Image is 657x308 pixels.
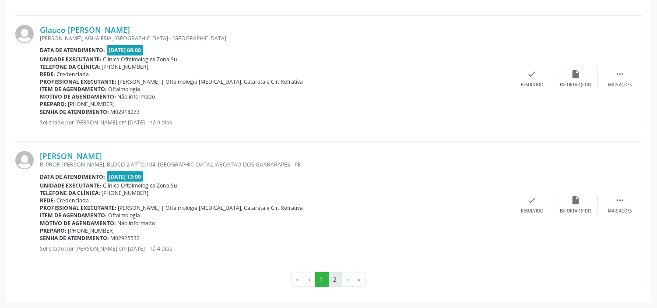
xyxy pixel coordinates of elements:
[40,182,102,189] b: Unidade executante:
[40,63,100,71] b: Telefone da clínica:
[40,161,510,168] div: R. PROF. [PERSON_NAME], BLOCO 2 APTO.104, [GEOGRAPHIC_DATA], JABOATAO DOS GUARARAPES - PE
[103,56,179,63] span: Clinica Oftalmologica Zona Sul
[40,93,116,100] b: Motivo de agendamento:
[118,93,155,100] span: Não informado
[15,25,34,43] img: img
[40,219,116,227] b: Motivo de agendamento:
[40,35,510,42] div: [PERSON_NAME], AGUA FRIA, [GEOGRAPHIC_DATA] - [GEOGRAPHIC_DATA]
[40,212,107,219] b: Item de agendamento:
[40,119,510,126] p: Solicitado por [PERSON_NAME] em [DATE] - há 9 dias
[111,108,140,116] span: M02918273
[40,197,55,204] b: Rede:
[560,82,592,88] div: Exportar (PDF)
[68,100,115,108] span: [PHONE_NUMBER]
[40,46,105,54] b: Data de atendimento:
[315,272,329,287] button: Go to page 1
[571,195,581,205] i: insert_drive_file
[40,234,109,242] b: Senha de atendimento:
[40,71,55,78] b: Rede:
[571,69,581,79] i: insert_drive_file
[102,63,149,71] span: [PHONE_NUMBER]
[57,71,89,78] span: Credenciada
[521,208,543,214] div: Resolvido
[40,56,102,63] b: Unidade executante:
[608,82,632,88] div: Mais ações
[103,182,179,189] span: Clinica Oftalmologica Zona Sul
[40,25,130,35] a: Glauco [PERSON_NAME]
[615,69,625,79] i: 
[40,78,116,85] b: Profissional executante:
[109,212,141,219] span: Oftalmologia
[15,151,34,170] img: img
[107,45,144,55] span: [DATE] 08:00
[615,195,625,205] i: 
[40,100,67,108] b: Preparo:
[102,189,149,197] span: [PHONE_NUMBER]
[521,82,543,88] div: Resolvido
[111,234,140,242] span: M02925532
[40,189,100,197] b: Telefone da clínica:
[328,272,342,287] button: Go to page 2
[40,151,102,161] a: [PERSON_NAME]
[118,219,155,227] span: Não informado
[40,245,510,252] p: Solicitado por [PERSON_NAME] em [DATE] - há 4 dias
[40,173,105,181] b: Data de atendimento:
[57,197,89,204] span: Credenciada
[527,195,537,205] i: check
[40,204,116,212] b: Profissional executante:
[40,227,67,234] b: Preparo:
[40,108,109,116] b: Senha de atendimento:
[608,208,632,214] div: Mais ações
[353,272,366,287] button: Go to last page
[118,204,303,212] span: [PERSON_NAME] | Oftalmologia [MEDICAL_DATA], Catarata e Cir. Refrativa
[109,85,141,93] span: Oftalmologia
[341,272,353,287] button: Go to next page
[15,272,642,287] ul: Pagination
[527,69,537,79] i: check
[68,227,115,234] span: [PHONE_NUMBER]
[107,171,144,181] span: [DATE] 13:00
[560,208,592,214] div: Exportar (PDF)
[118,78,303,85] span: [PERSON_NAME] | Oftalmologia [MEDICAL_DATA], Catarata e Cir. Refrativa
[40,85,107,93] b: Item de agendamento:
